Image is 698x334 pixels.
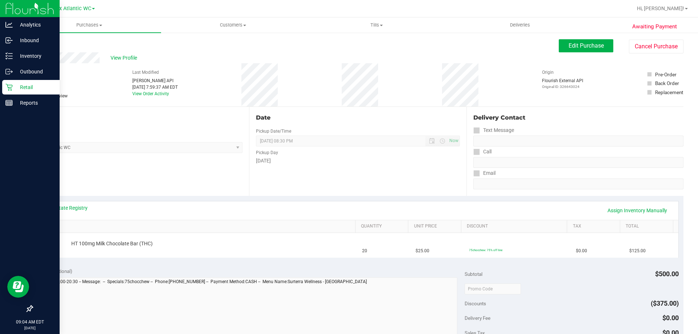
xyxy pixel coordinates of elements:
p: Reports [13,98,56,107]
div: Delivery Contact [473,113,683,122]
a: View Order Activity [132,91,169,96]
span: Customers [161,22,304,28]
button: Edit Purchase [559,39,613,52]
span: Deliveries [500,22,540,28]
label: Pickup Date/Time [256,128,291,134]
inline-svg: Outbound [5,68,13,75]
div: Replacement [655,89,683,96]
span: Tills [305,22,448,28]
div: Location [32,113,242,122]
p: Inventory [13,52,56,60]
span: Purchases [17,22,161,28]
p: Analytics [13,20,56,29]
div: Pre-Order [655,71,677,78]
label: Pickup Day [256,149,278,156]
span: Discounts [465,297,486,310]
inline-svg: Reports [5,99,13,106]
a: Discount [467,224,564,229]
input: Promo Code [465,283,521,294]
a: Quantity [361,224,405,229]
label: Text Message [473,125,514,136]
p: Retail [13,83,56,92]
span: Edit Purchase [569,42,604,49]
span: View Profile [111,54,140,62]
span: 75chocchew: 75% off line [469,248,502,252]
input: Format: (999) 999-9999 [473,136,683,146]
a: SKU [43,224,352,229]
inline-svg: Retail [5,84,13,91]
p: Inbound [13,36,56,45]
span: Delivery Fee [465,315,490,321]
a: Customers [161,17,305,33]
a: Assign Inventory Manually [603,204,672,217]
div: Date [256,113,460,122]
div: [DATE] 7:59:37 AM EDT [132,84,178,90]
div: [PERSON_NAME] API [132,77,178,84]
span: ($375.00) [651,299,679,307]
a: Tills [305,17,448,33]
div: [DATE] [256,157,460,165]
p: Outbound [13,67,56,76]
div: Back Order [655,80,679,87]
span: Subtotal [465,271,482,277]
p: [DATE] [3,325,56,331]
span: $125.00 [629,248,646,254]
p: 09:04 AM EDT [3,319,56,325]
a: Deliveries [448,17,592,33]
label: Origin [542,69,554,76]
div: Flourish External API [542,77,583,89]
button: Cancel Purchase [629,40,683,53]
inline-svg: Analytics [5,21,13,28]
span: Jax Atlantic WC [53,5,91,12]
span: $0.00 [662,314,679,322]
iframe: Resource center [7,276,29,298]
label: Last Modified [132,69,159,76]
span: 20 [362,248,367,254]
input: Format: (999) 999-9999 [473,157,683,168]
label: Call [473,146,492,157]
a: Total [626,224,670,229]
inline-svg: Inventory [5,52,13,60]
a: Unit Price [414,224,458,229]
span: $25.00 [416,248,429,254]
inline-svg: Inbound [5,37,13,44]
a: Purchases [17,17,161,33]
p: Original ID: 326643024 [542,84,583,89]
span: Awaiting Payment [632,23,677,31]
label: Email [473,168,496,178]
a: View State Registry [44,204,88,212]
span: $0.00 [576,248,587,254]
span: HT 100mg Milk Chocolate Bar (THC) [71,240,153,247]
a: Tax [573,224,617,229]
span: $500.00 [655,270,679,278]
span: Hi, [PERSON_NAME]! [637,5,684,11]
